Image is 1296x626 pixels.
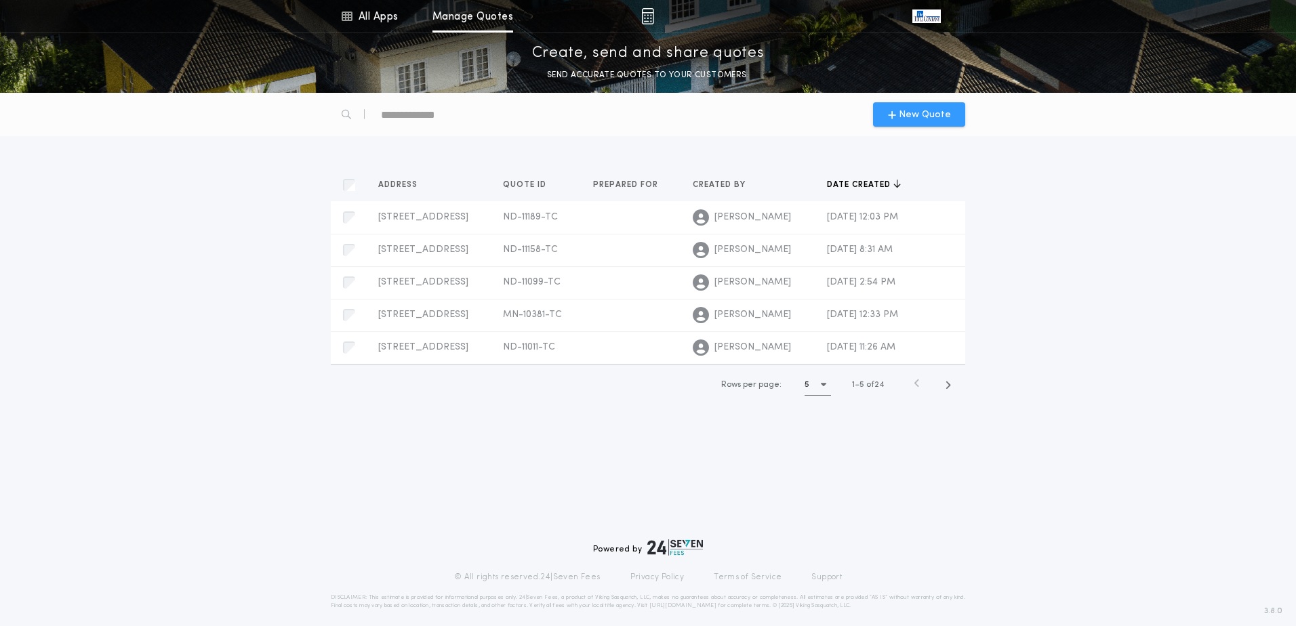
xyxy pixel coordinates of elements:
[647,539,703,556] img: logo
[912,9,941,23] img: vs-icon
[714,308,791,322] span: [PERSON_NAME]
[714,243,791,257] span: [PERSON_NAME]
[378,342,468,352] span: [STREET_ADDRESS]
[721,381,782,389] span: Rows per page:
[503,180,549,190] span: Quote ID
[331,593,965,610] p: DISCLAIMER: This estimate is provided for informational purposes only. 24|Seven Fees, a product o...
[827,277,895,287] span: [DATE] 2:54 PM
[547,68,749,82] p: SEND ACCURATE QUOTES TO YOUR CUSTOMERS.
[714,276,791,289] span: [PERSON_NAME]
[454,572,601,583] p: © All rights reserved. 24|Seven Fees
[827,342,895,352] span: [DATE] 11:26 AM
[693,180,748,190] span: Created by
[503,310,562,320] span: MN-10381-TC
[805,374,831,396] button: 5
[503,212,558,222] span: ND-11189-TC
[532,43,765,64] p: Create, send and share quotes
[503,178,556,192] button: Quote ID
[827,178,901,192] button: Date created
[630,572,685,583] a: Privacy Policy
[827,245,893,255] span: [DATE] 8:31 AM
[805,378,809,392] h1: 5
[378,212,468,222] span: [STREET_ADDRESS]
[827,180,893,190] span: Date created
[899,108,951,122] span: New Quote
[1264,605,1282,617] span: 3.8.0
[827,310,898,320] span: [DATE] 12:33 PM
[378,310,468,320] span: [STREET_ADDRESS]
[714,341,791,354] span: [PERSON_NAME]
[593,539,703,556] div: Powered by
[378,277,468,287] span: [STREET_ADDRESS]
[859,381,864,389] span: 5
[503,245,558,255] span: ND-11158-TC
[873,102,965,127] button: New Quote
[866,379,884,391] span: of 24
[641,8,654,24] img: img
[378,178,428,192] button: Address
[593,180,661,190] span: Prepared for
[693,178,756,192] button: Created by
[714,211,791,224] span: [PERSON_NAME]
[503,277,561,287] span: ND-11099-TC
[378,245,468,255] span: [STREET_ADDRESS]
[649,603,716,608] a: [URL][DOMAIN_NAME]
[827,212,898,222] span: [DATE] 12:03 PM
[852,381,855,389] span: 1
[714,572,782,583] a: Terms of Service
[503,342,555,352] span: ND-11011-TC
[811,572,842,583] a: Support
[378,180,420,190] span: Address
